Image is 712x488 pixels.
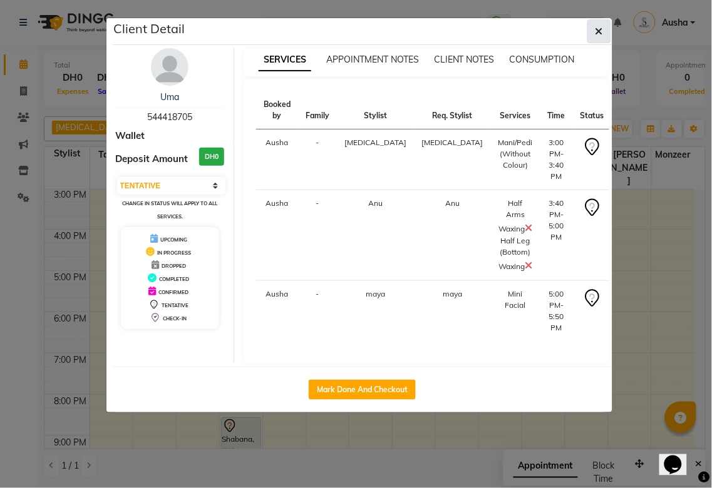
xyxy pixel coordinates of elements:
[163,315,187,322] span: CHECK-IN
[116,129,145,143] span: Wallet
[116,152,188,166] span: Deposit Amount
[298,130,337,190] td: -
[659,438,699,475] iframe: chat widget
[498,137,533,171] div: Mani/Pedi (Without Colour)
[160,236,187,243] span: UPCOMING
[256,190,298,281] td: Ausha
[540,91,573,130] th: Time
[147,111,192,123] span: 544418705
[162,302,188,308] span: TENTATIVE
[256,91,298,130] th: Booked by
[414,91,491,130] th: Req. Stylist
[114,19,185,38] h5: Client Detail
[498,288,533,311] div: Mini Facial
[160,91,179,103] a: Uma
[256,281,298,342] td: Ausha
[199,148,224,166] h3: DH0
[159,276,189,282] span: COMPLETED
[434,54,495,65] span: CLIENT NOTES
[162,263,186,269] span: DROPPED
[540,130,573,190] td: 3:00 PM-3:40 PM
[540,281,573,342] td: 5:00 PM-5:50 PM
[337,91,414,130] th: Stylist
[498,235,533,273] div: Half Leg (Bottom) Waxing
[256,130,298,190] td: Ausha
[158,289,188,295] span: CONFIRMED
[151,48,188,86] img: avatar
[421,138,483,147] span: [MEDICAL_DATA]
[510,54,575,65] span: CONSUMPTION
[573,91,612,130] th: Status
[326,54,419,65] span: APPOINTMENT NOTES
[540,190,573,281] td: 3:40 PM-5:00 PM
[366,289,385,298] span: maya
[368,198,383,208] span: Anu
[309,380,416,400] button: Mark Done And Checkout
[298,91,337,130] th: Family
[491,91,540,130] th: Services
[298,281,337,342] td: -
[445,198,460,208] span: Anu
[122,200,217,220] small: Change in status will apply to all services.
[443,289,462,298] span: maya
[298,190,337,281] td: -
[344,138,406,147] span: [MEDICAL_DATA]
[157,250,191,256] span: IN PROGRESS
[259,49,311,71] span: SERVICES
[498,198,533,235] div: Half Arms Waxing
